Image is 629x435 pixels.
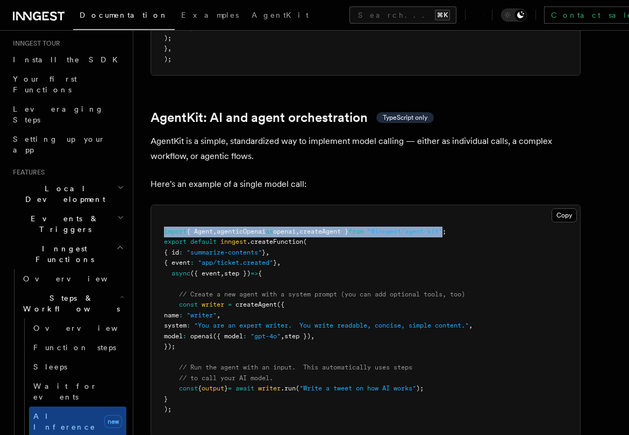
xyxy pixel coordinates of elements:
[190,238,217,245] span: default
[13,55,124,64] span: Install the SDK
[194,322,469,329] span: "You are an expert writer. You write readable, concise, simple content."
[73,3,175,30] a: Documentation
[190,259,194,266] span: :
[151,110,434,125] a: AgentKit: AI and agent orchestrationTypeScript only
[296,228,299,235] span: ,
[179,301,198,308] span: const
[13,75,77,94] span: Your first Functions
[228,301,232,308] span: =
[251,270,258,277] span: =>
[9,243,116,265] span: Inngest Functions
[19,293,120,314] span: Steps & Workflows
[273,259,277,266] span: }
[33,382,97,401] span: Wait for events
[9,99,126,129] a: Leveraging Steps
[284,332,311,340] span: step })
[181,11,239,19] span: Examples
[258,385,281,392] span: writer
[164,395,168,403] span: }
[80,11,168,19] span: Documentation
[183,332,187,340] span: :
[202,385,224,392] span: output
[179,374,273,382] span: // to call your AI model.
[9,183,117,205] span: Local Development
[164,259,190,266] span: { event
[187,311,217,319] span: "writer"
[9,168,45,177] span: Features
[435,10,450,20] kbd: ⌘K
[164,405,171,413] span: );
[171,270,190,277] span: async
[9,209,126,239] button: Events & Triggers
[164,238,187,245] span: export
[224,385,228,392] span: }
[258,270,262,277] span: {
[235,385,254,392] span: await
[277,301,284,308] span: ({
[164,228,187,235] span: import
[179,364,412,371] span: // Run the agent with an input. This automatically uses steps
[217,311,220,319] span: ,
[179,385,198,392] span: const
[13,135,105,154] span: Setting up your app
[19,269,126,288] a: Overview
[29,338,126,357] a: Function steps
[33,363,67,371] span: Sleeps
[213,228,217,235] span: ,
[29,318,126,338] a: Overview
[104,415,122,428] span: new
[501,9,527,21] button: Toggle dark mode
[190,270,220,277] span: ({ event
[19,288,126,318] button: Steps & Workflows
[9,239,126,269] button: Inngest Functions
[179,311,183,319] span: :
[349,6,456,24] button: Search...⌘K
[164,343,175,350] span: });
[235,301,277,308] span: createAgent
[164,34,171,42] span: );
[29,376,126,407] a: Wait for events
[311,332,314,340] span: ,
[273,228,296,235] span: openai
[442,228,446,235] span: ;
[9,213,117,235] span: Events & Triggers
[198,259,273,266] span: "app/ticket.created"
[151,177,581,192] p: Here's an example of a single model call:
[9,179,126,209] button: Local Development
[164,322,187,329] span: system
[281,385,296,392] span: .run
[367,228,442,235] span: "@inngest/agent-kit"
[175,3,245,29] a: Examples
[217,228,266,235] span: agenticOpenai
[33,343,116,352] span: Function steps
[220,270,224,277] span: ,
[9,39,60,48] span: Inngest tour
[383,113,427,122] span: TypeScript only
[348,228,363,235] span: from
[187,322,190,329] span: :
[187,249,262,256] span: "summarize-contents"
[164,249,179,256] span: { id
[151,134,581,164] p: AgentKit is a simple, standardized way to implement model calling — either as individual calls, a...
[198,385,202,392] span: {
[164,55,171,63] span: );
[416,385,424,392] span: );
[266,249,269,256] span: ,
[164,311,179,319] span: name
[164,45,168,52] span: }
[164,332,183,340] span: model
[213,332,243,340] span: ({ model
[202,301,224,308] span: writer
[299,228,348,235] span: createAgent }
[299,385,416,392] span: "Write a tweet on how AI works"
[266,228,273,235] span: as
[23,274,134,283] span: Overview
[469,322,473,329] span: ,
[281,332,284,340] span: ,
[179,249,183,256] span: :
[168,45,171,52] span: ,
[247,238,303,245] span: .createFunction
[220,238,247,245] span: inngest
[187,228,213,235] span: { Agent
[9,50,126,69] a: Install the SDK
